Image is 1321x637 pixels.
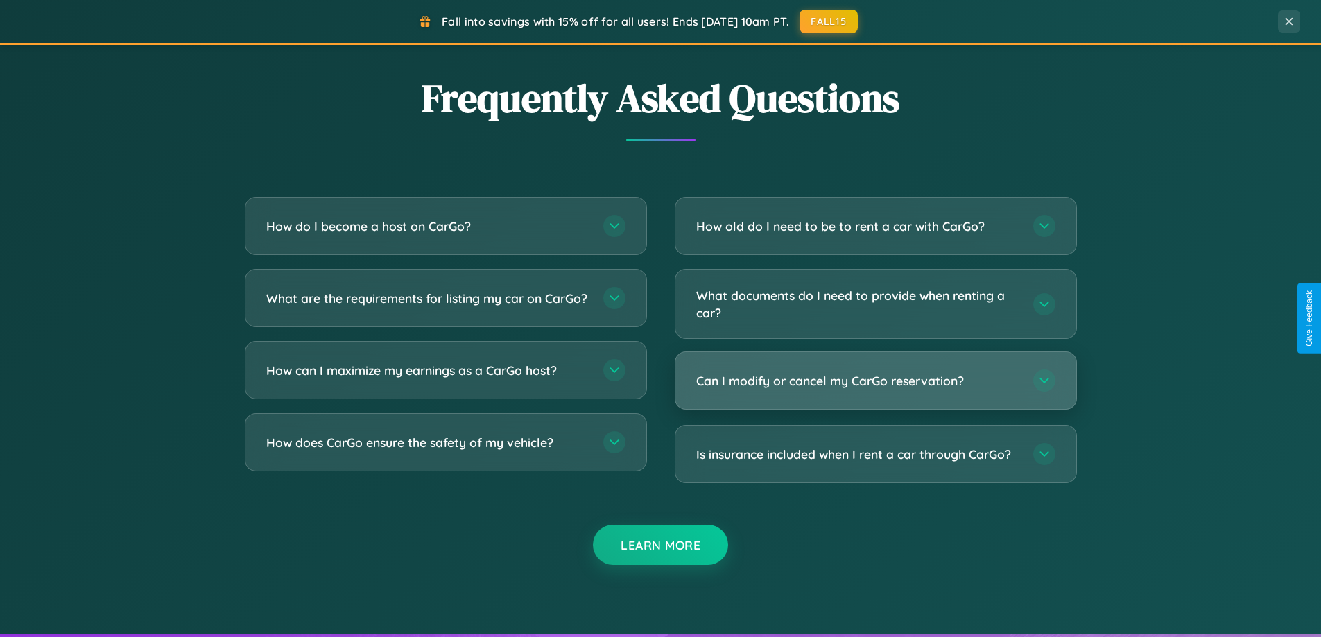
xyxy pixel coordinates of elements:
h3: How can I maximize my earnings as a CarGo host? [266,362,589,379]
span: Fall into savings with 15% off for all users! Ends [DATE] 10am PT. [442,15,789,28]
h2: Frequently Asked Questions [245,71,1077,125]
h3: What documents do I need to provide when renting a car? [696,287,1019,321]
h3: Is insurance included when I rent a car through CarGo? [696,446,1019,463]
h3: How does CarGo ensure the safety of my vehicle? [266,434,589,451]
button: FALL15 [800,10,858,33]
h3: How old do I need to be to rent a car with CarGo? [696,218,1019,235]
h3: Can I modify or cancel my CarGo reservation? [696,372,1019,390]
button: Learn More [593,525,728,565]
div: Give Feedback [1304,290,1314,347]
h3: How do I become a host on CarGo? [266,218,589,235]
h3: What are the requirements for listing my car on CarGo? [266,290,589,307]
